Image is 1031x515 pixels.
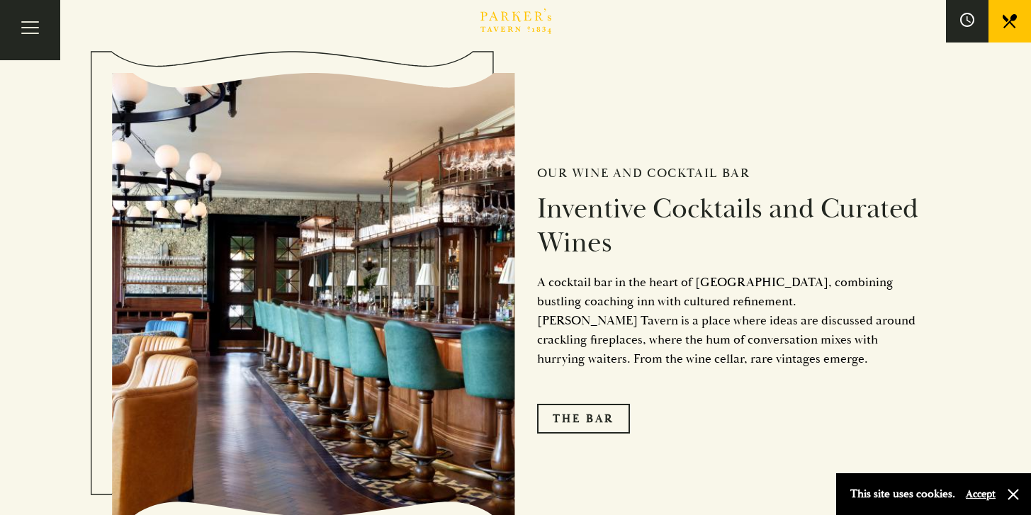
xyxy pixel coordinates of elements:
h2: Inventive Cocktails and Curated Wines [537,192,920,260]
a: The Bar [537,404,630,434]
p: A cocktail bar in the heart of [GEOGRAPHIC_DATA], combining bustling coaching inn with cultured r... [537,273,920,368]
button: Accept [966,487,996,501]
button: Close and accept [1006,487,1020,502]
h2: Our Wine and Cocktail Bar [537,166,920,181]
p: This site uses cookies. [850,484,955,504]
